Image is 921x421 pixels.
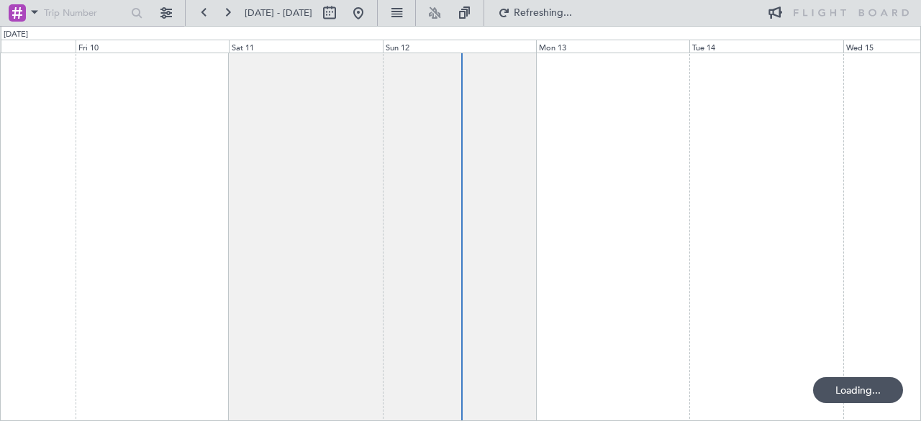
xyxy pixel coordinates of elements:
[536,40,689,53] div: Mon 13
[513,8,573,18] span: Refreshing...
[44,2,127,24] input: Trip Number
[689,40,843,53] div: Tue 14
[76,40,229,53] div: Fri 10
[813,377,903,403] div: Loading...
[245,6,312,19] span: [DATE] - [DATE]
[229,40,382,53] div: Sat 11
[491,1,578,24] button: Refreshing...
[4,29,28,41] div: [DATE]
[383,40,536,53] div: Sun 12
